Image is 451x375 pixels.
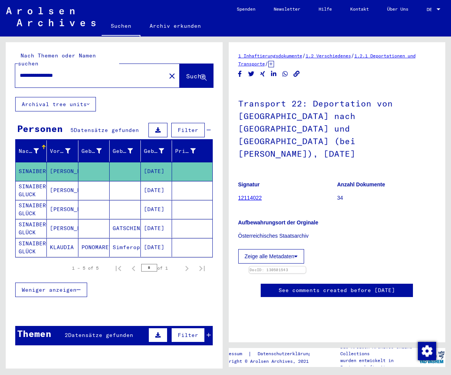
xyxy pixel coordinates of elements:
span: Filter [178,127,198,133]
div: Geburt‏ [113,147,133,155]
button: Filter [171,328,205,342]
mat-cell: [DATE] [141,162,172,181]
span: Weniger anzeigen [22,286,76,293]
a: Suchen [102,17,140,37]
a: Datenschutzerklärung [252,350,320,358]
a: Impressum [218,350,248,358]
button: Share on Facebook [236,69,244,79]
h1: Transport 22: Deportation von [GEOGRAPHIC_DATA] nach [GEOGRAPHIC_DATA] und [GEOGRAPHIC_DATA] (bei... [238,86,436,170]
a: See comments created before [DATE] [279,286,395,294]
div: Nachname [19,145,48,157]
mat-cell: SINAIBERGER GLUCK [16,181,47,200]
button: Copy link [293,69,301,79]
mat-cell: [PERSON_NAME] [47,162,78,181]
button: Last page [194,261,210,276]
span: 2 [65,332,68,338]
mat-cell: [DATE] [141,200,172,219]
img: Arolsen_neg.svg [6,7,96,26]
b: Anzahl Dokumente [337,181,385,187]
span: / [302,52,306,59]
div: Prisoner # [175,145,205,157]
p: Die Arolsen Archives Online-Collections [340,343,418,357]
mat-cell: SINAIBERGER GLÜCK [16,238,47,257]
div: Geburt‏ [113,145,142,157]
mat-cell: [PERSON_NAME] [47,181,78,200]
mat-header-cell: Geburtsdatum [141,140,172,162]
div: Geburtsname [81,147,102,155]
mat-header-cell: Prisoner # [172,140,212,162]
mat-cell: [DATE] [141,219,172,238]
span: 5 [70,127,74,133]
a: 1.2 Verschiedenes [306,53,351,59]
mat-cell: PONOMAREW [78,238,110,257]
p: 34 [337,194,436,202]
span: Filter [178,332,198,338]
button: First page [111,261,126,276]
mat-icon: close [167,72,177,81]
mat-cell: SINAIBERGER GLÜCK [16,200,47,219]
mat-cell: SINAIBERGER GLÜCK [16,219,47,238]
mat-cell: KLAUDIA [47,238,78,257]
button: Share on Xing [259,69,267,79]
div: | [218,350,320,358]
a: 1 Inhaftierungsdokumente [238,53,302,59]
span: Datensätze gefunden [68,332,133,338]
span: / [351,52,354,59]
mat-cell: Simferopol [110,238,141,257]
div: Vorname [50,147,70,155]
mat-label: Nach Themen oder Namen suchen [18,52,96,67]
button: Weniger anzeigen [15,283,87,297]
p: Österreichisches Staatsarchiv [238,232,436,240]
button: Share on Twitter [247,69,255,79]
div: 1 – 5 of 5 [72,265,99,272]
mat-cell: [DATE] [141,181,172,200]
mat-header-cell: Geburtsname [78,140,110,162]
mat-cell: SINAIBERGER [16,162,47,181]
mat-header-cell: Nachname [16,140,47,162]
b: Aufbewahrungsort der Orginale [238,219,319,226]
div: Personen [17,122,63,135]
mat-header-cell: Geburt‏ [110,140,141,162]
div: Vorname [50,145,80,157]
mat-cell: [PERSON_NAME] [47,219,78,238]
button: Zeige alle Metadaten [238,249,304,264]
a: Archiv erkunden [140,17,210,35]
button: Next page [179,261,194,276]
a: DocID: 130501543 [250,268,288,272]
div: Geburtsdatum [144,147,164,155]
mat-header-cell: Vorname [47,140,78,162]
div: Themen [17,327,51,340]
button: Previous page [126,261,141,276]
img: Zustimmung ändern [418,342,436,360]
mat-cell: GATSCHINA [110,219,141,238]
div: Geburtsdatum [144,145,174,157]
button: Filter [171,123,205,137]
mat-cell: [PERSON_NAME] [47,200,78,219]
mat-cell: [DATE] [141,238,172,257]
p: Copyright © Arolsen Archives, 2021 [218,358,320,365]
button: Share on WhatsApp [281,69,289,79]
span: Suche [186,72,205,80]
button: Share on LinkedIn [270,69,278,79]
a: 12114022 [238,195,262,201]
div: Nachname [19,147,39,155]
span: / [265,60,268,67]
div: Geburtsname [81,145,111,157]
span: Datensätze gefunden [74,127,139,133]
button: Clear [164,68,180,83]
div: Prisoner # [175,147,195,155]
button: Archival tree units [15,97,96,111]
span: DE [427,7,435,12]
div: of 1 [141,264,179,272]
b: Signatur [238,181,260,187]
p: wurden entwickelt in Partnerschaft mit [340,357,418,371]
button: Suche [180,64,213,87]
